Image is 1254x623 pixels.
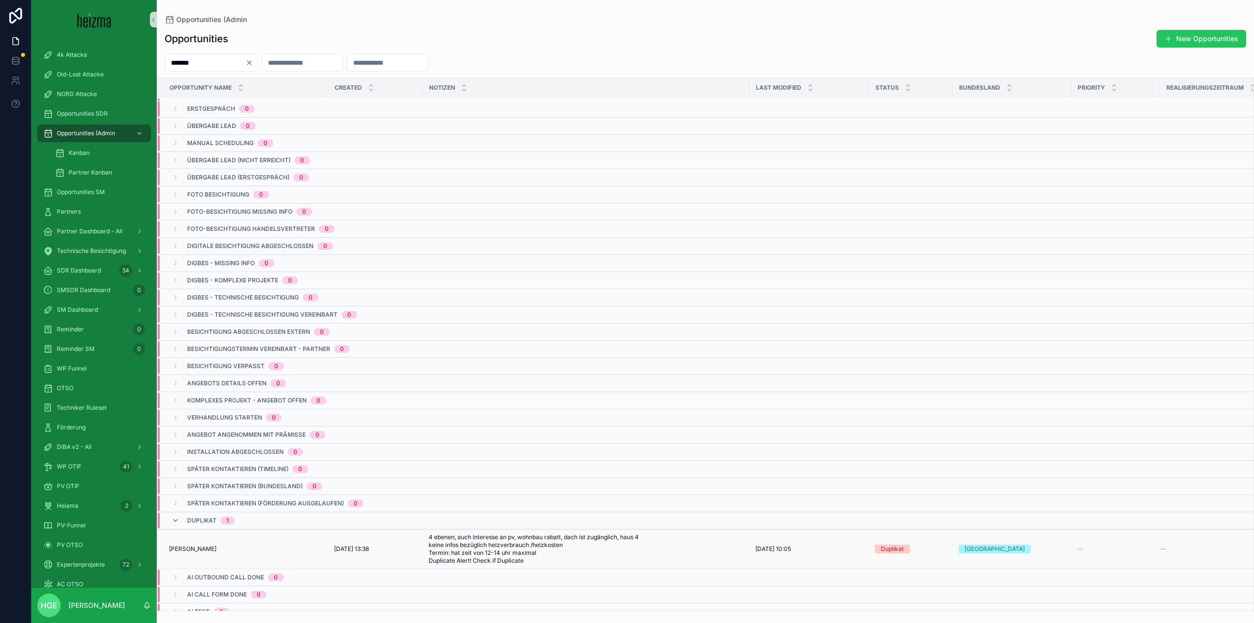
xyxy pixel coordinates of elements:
[57,71,104,78] span: Old-Lost Attacke
[57,404,107,412] span: Techniker Ruleset
[57,541,83,549] span: PV OTSO
[120,559,132,571] div: 72
[875,545,947,553] a: Duplikat
[37,85,151,103] a: NORD Attacke
[1077,545,1083,553] span: --
[57,424,86,431] span: Förderung
[187,139,254,147] span: Manual Scheduling
[57,90,97,98] span: NORD Attacke
[187,311,338,319] span: DigBes - Technische Besichtigung Vereinbart
[187,414,262,422] span: Verhandlung Starten
[187,328,310,336] span: Besichtigung Abgeschlossen Extern
[57,325,84,333] span: Reminder
[187,276,278,284] span: DigBes - Komplexe Projekte
[187,208,292,216] span: Foto-Besichtigung Missing Info
[37,477,151,495] a: PV OTIF
[37,105,151,123] a: Opportunities SDR
[302,208,306,216] div: 0
[1166,84,1244,92] span: Realisierungszeitraum
[276,379,280,387] div: 0
[37,125,151,142] a: Opportunities (Admin
[187,482,303,490] span: Später Kontaktieren (Bundesland)
[169,545,217,553] span: [PERSON_NAME]
[299,174,303,181] div: 0
[187,294,299,301] span: DigBes - Technische Besichtigung
[429,84,455,92] span: Notizen
[755,545,791,553] span: [DATE] 10:05
[187,225,315,233] span: Foto-Besichtigung Handelsvertreter
[31,39,157,588] div: scrollable content
[187,517,217,524] span: Duplikat
[57,51,87,59] span: 4k Attacke
[119,265,132,276] div: 34
[69,600,125,610] p: [PERSON_NAME]
[259,191,263,199] div: 0
[187,397,307,404] span: Komplexes Projekt - Angebot offen
[37,497,151,515] a: Heiama2
[57,502,78,510] span: Heiama
[334,545,417,553] a: [DATE] 13:38
[37,419,151,436] a: Förderung
[309,294,313,301] div: 0
[293,448,297,456] div: 0
[37,379,151,397] a: OTSO
[755,545,863,553] a: [DATE] 10:05
[57,463,81,471] span: WP OTIF
[37,458,151,475] a: WP OTIF41
[37,281,151,299] a: SMSDR Dashboard0
[257,591,261,598] div: 0
[57,188,105,196] span: Opportunities SM
[37,46,151,64] a: 4k Attacke
[187,431,306,439] span: Angebot angenommen mit Prämisse
[41,599,57,611] span: HGE
[187,608,210,616] span: AI TEST
[265,259,268,267] div: 0
[187,122,236,130] span: Übergabe Lead
[323,242,327,250] div: 0
[57,561,105,569] span: Expertenprojekte
[37,536,151,554] a: PV OTSO
[340,345,344,353] div: 0
[1157,30,1246,48] button: New Opportunities
[325,225,329,233] div: 0
[57,580,83,588] span: AC OTSO
[274,573,278,581] div: 0
[187,591,247,598] span: AI Call Form done
[169,545,322,553] a: [PERSON_NAME]
[187,191,249,199] span: Foto Besichtigung
[57,227,122,235] span: Partner Dashboard - All
[37,438,151,456] a: DiBA v2 - All
[49,164,151,181] a: Partner Kanban
[69,149,90,157] span: Kanban
[37,556,151,573] a: Expertenprojekte72
[320,328,324,336] div: 0
[37,66,151,83] a: Old-Lost Attacke
[77,12,111,27] img: App logo
[176,15,247,25] span: Opportunities (Admin
[187,242,313,250] span: Digitale Besichtigung Abgeschlossen
[133,324,145,335] div: 0
[335,84,362,92] span: Created
[1160,545,1166,553] span: --
[245,59,257,67] button: Clear
[57,208,81,216] span: Partners
[274,362,278,370] div: 0
[57,267,101,274] span: SDR Dashboard
[1077,545,1154,553] a: --
[219,608,223,616] div: 0
[57,345,95,353] span: Reminder SM
[875,84,899,92] span: Status
[187,156,290,164] span: Übergabe Lead (Nicht Erreicht)
[37,203,151,221] a: Partners
[1078,84,1105,92] span: Priority
[187,499,344,507] span: Später Kontaktieren (Förderung ausgelaufen)
[354,499,358,507] div: 0
[37,399,151,417] a: Techniker Ruleset
[69,169,112,176] span: Partner Kanban
[57,110,108,118] span: Opportunities SDR
[288,276,292,284] div: 0
[57,384,73,392] span: OTSO
[49,144,151,162] a: Kanban
[37,242,151,260] a: Technische Besichtigung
